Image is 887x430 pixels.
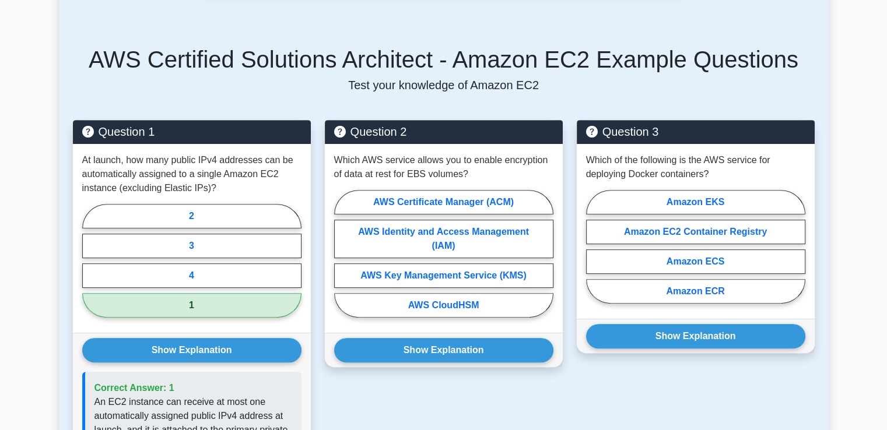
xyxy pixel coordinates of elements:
button: Show Explanation [586,324,805,348]
p: Which of the following is the AWS service for deploying Docker containers? [586,153,805,181]
p: At launch, how many public IPv4 addresses can be automatically assigned to a single Amazon EC2 in... [82,153,301,195]
button: Show Explanation [334,338,553,362]
label: AWS Key Management Service (KMS) [334,263,553,288]
label: Amazon EC2 Container Registry [586,220,805,244]
label: Amazon ECR [586,279,805,304]
label: 2 [82,204,301,228]
label: AWS Certificate Manager (ACM) [334,190,553,214]
h5: Question 3 [586,125,805,139]
label: Amazon ECS [586,249,805,274]
label: AWS Identity and Access Management (IAM) [334,220,553,258]
span: Correct Answer: 1 [94,383,174,393]
button: Show Explanation [82,338,301,362]
label: Amazon EKS [586,190,805,214]
label: 3 [82,234,301,258]
h5: Question 1 [82,125,301,139]
p: Test your knowledge of Amazon EC2 [73,78,815,92]
h5: Question 2 [334,125,553,139]
label: AWS CloudHSM [334,293,553,318]
label: 4 [82,263,301,288]
label: 1 [82,293,301,318]
h5: AWS Certified Solutions Architect - Amazon EC2 Example Questions [73,45,815,73]
p: Which AWS service allows you to enable encryption of data at rest for EBS volumes? [334,153,553,181]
